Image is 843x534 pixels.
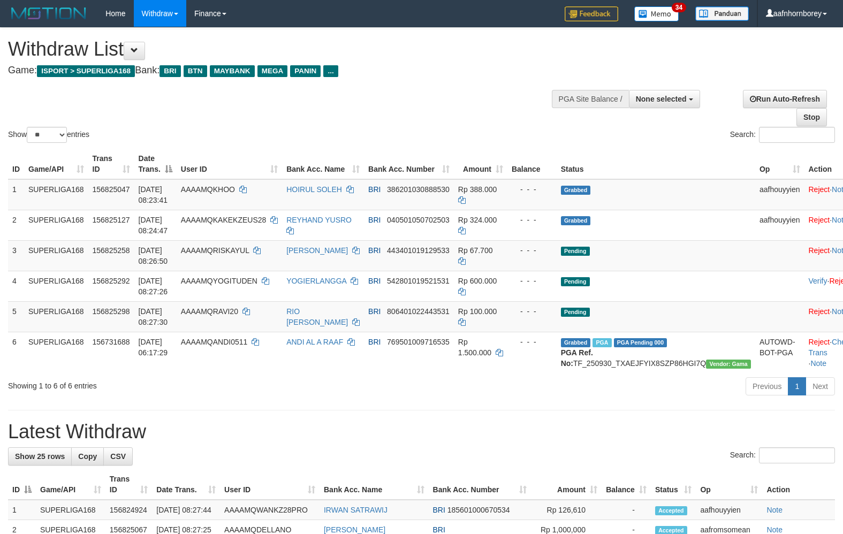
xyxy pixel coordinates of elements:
[531,469,602,500] th: Amount: activate to sort column ascending
[458,338,491,357] span: Rp 1.500.000
[152,500,220,520] td: [DATE] 08:27:44
[614,338,667,347] span: PGA Pending
[766,506,783,514] a: Note
[512,337,552,347] div: - - -
[810,359,826,368] a: Note
[387,277,450,285] span: Copy 542801019521531 to clipboard
[8,65,551,76] h4: Game: Bank:
[809,185,830,194] a: Reject
[512,184,552,195] div: - - -
[458,307,497,316] span: Rp 100.000
[15,452,65,461] span: Show 25 rows
[282,149,364,179] th: Bank Acc. Name: activate to sort column ascending
[27,127,67,143] select: Showentries
[139,338,168,357] span: [DATE] 06:17:29
[105,469,152,500] th: Trans ID: activate to sort column ascending
[93,216,130,224] span: 156825127
[286,338,343,346] a: ANDI AL A RAAF
[324,506,388,514] a: IRWAN SATRAWIJ
[512,276,552,286] div: - - -
[809,246,830,255] a: Reject
[672,3,686,12] span: 34
[139,307,168,326] span: [DATE] 08:27:30
[8,39,551,60] h1: Withdraw List
[602,469,651,500] th: Balance: activate to sort column ascending
[8,5,89,21] img: MOTION_logo.png
[695,6,749,21] img: panduan.png
[181,246,249,255] span: AAAAMQRISKAYUL
[181,338,248,346] span: AAAAMQANDI0511
[458,185,497,194] span: Rp 388.000
[8,149,24,179] th: ID
[730,127,835,143] label: Search:
[181,185,235,194] span: AAAAMQKHOO
[561,348,593,368] b: PGA Ref. No:
[139,216,168,235] span: [DATE] 08:24:47
[103,447,133,466] a: CSV
[706,360,751,369] span: Vendor URL: https://trx31.1velocity.biz
[24,332,88,373] td: SUPERLIGA168
[806,377,835,395] a: Next
[387,216,450,224] span: Copy 040501050702503 to clipboard
[8,332,24,373] td: 6
[368,338,381,346] span: BRI
[24,301,88,332] td: SUPERLIGA168
[24,210,88,240] td: SUPERLIGA168
[8,376,343,391] div: Showing 1 to 6 of 6 entries
[368,246,381,255] span: BRI
[36,500,105,520] td: SUPERLIGA168
[762,469,835,500] th: Action
[364,149,454,179] th: Bank Acc. Number: activate to sort column ascending
[593,338,611,347] span: Marked by aafromsomean
[561,216,591,225] span: Grabbed
[636,95,687,103] span: None selected
[766,525,783,534] a: Note
[755,332,804,373] td: AUTOWD-BOT-PGA
[8,469,36,500] th: ID: activate to sort column descending
[93,246,130,255] span: 156825258
[796,108,827,126] a: Stop
[320,469,429,500] th: Bank Acc. Name: activate to sort column ascending
[507,149,557,179] th: Balance
[24,149,88,179] th: Game/API: activate to sort column ascending
[512,306,552,317] div: - - -
[139,246,168,265] span: [DATE] 08:26:50
[257,65,288,77] span: MEGA
[36,469,105,500] th: Game/API: activate to sort column ascending
[651,469,696,500] th: Status: activate to sort column ascending
[696,500,762,520] td: aafhouyyien
[433,525,445,534] span: BRI
[629,90,700,108] button: None selected
[210,65,255,77] span: MAYBANK
[8,179,24,210] td: 1
[433,506,445,514] span: BRI
[93,185,130,194] span: 156825047
[458,246,493,255] span: Rp 67.700
[8,500,36,520] td: 1
[561,277,590,286] span: Pending
[181,277,257,285] span: AAAAMQYOGITUDEN
[368,216,381,224] span: BRI
[809,338,830,346] a: Reject
[78,452,97,461] span: Copy
[561,308,590,317] span: Pending
[8,447,72,466] a: Show 25 rows
[139,185,168,204] span: [DATE] 08:23:41
[286,307,348,326] a: RIO [PERSON_NAME]
[105,500,152,520] td: 156824924
[8,421,835,443] h1: Latest Withdraw
[110,452,126,461] span: CSV
[368,185,381,194] span: BRI
[93,277,130,285] span: 156825292
[152,469,220,500] th: Date Trans.: activate to sort column ascending
[655,506,687,515] span: Accepted
[552,90,629,108] div: PGA Site Balance /
[323,65,338,77] span: ...
[134,149,177,179] th: Date Trans.: activate to sort column descending
[177,149,282,179] th: User ID: activate to sort column ascending
[71,447,104,466] a: Copy
[8,301,24,332] td: 5
[181,216,267,224] span: AAAAMQKAKEKZEUS28
[809,307,830,316] a: Reject
[368,277,381,285] span: BRI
